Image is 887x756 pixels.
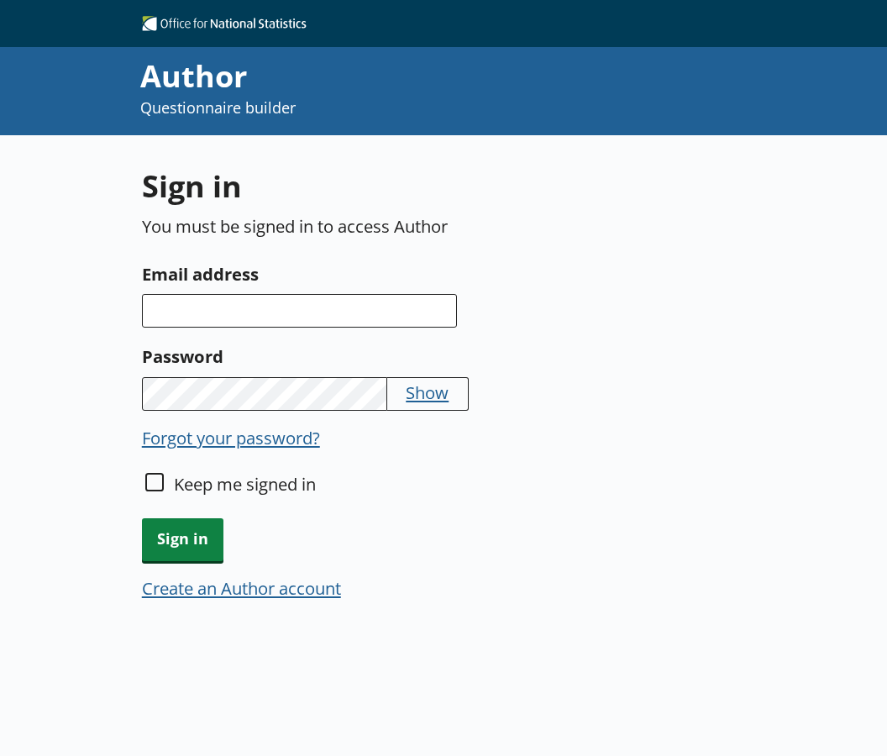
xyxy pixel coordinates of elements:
[406,381,449,404] button: Show
[142,426,320,449] button: Forgot your password?
[142,343,696,370] label: Password
[174,472,316,496] label: Keep me signed in
[142,165,696,207] h1: Sign in
[140,97,757,118] p: Questionnaire builder
[140,55,757,97] div: Author
[142,576,341,600] button: Create an Author account
[142,518,223,561] button: Sign in
[142,260,696,287] label: Email address
[142,214,696,238] p: You must be signed in to access Author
